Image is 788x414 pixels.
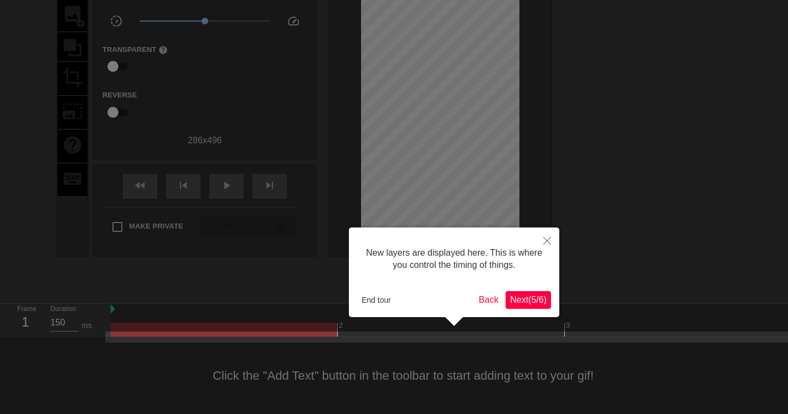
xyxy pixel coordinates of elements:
[510,295,547,304] span: Next ( 5 / 6 )
[357,236,551,283] div: New layers are displayed here. This is where you control the timing of things.
[535,227,559,253] button: Close
[506,291,551,309] button: Next
[357,292,395,308] button: End tour
[475,291,503,309] button: Back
